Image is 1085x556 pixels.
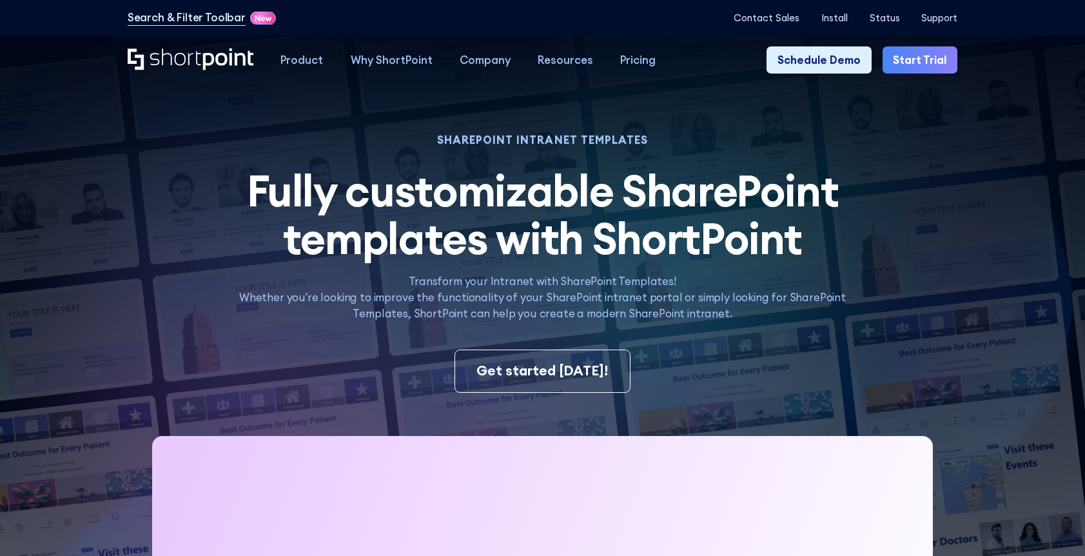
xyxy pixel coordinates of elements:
[460,52,511,68] div: Company
[128,10,246,26] a: Search & Filter Toolbar
[351,52,433,68] div: Why ShortPoint
[455,350,630,393] a: Get started [DATE]!
[883,46,958,74] a: Start Trial
[524,46,607,74] a: Resources
[337,46,445,74] a: Why ShortPoint
[734,12,799,23] a: Contact Sales
[921,12,957,23] a: Support
[821,12,848,23] a: Install
[620,52,656,68] div: Pricing
[870,12,900,23] a: Status
[225,273,860,323] p: Transform your Intranet with SharePoint Templates! Whether you're looking to improve the function...
[128,48,254,72] a: Home
[446,46,524,74] a: Company
[767,46,872,74] a: Schedule Demo
[476,361,608,381] div: Get started [DATE]!
[607,46,669,74] a: Pricing
[225,135,860,145] h1: SHAREPOINT INTRANET TEMPLATES
[267,46,337,74] a: Product
[247,163,839,266] span: Fully customizable SharePoint templates with ShortPoint
[538,52,593,68] div: Resources
[280,52,323,68] div: Product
